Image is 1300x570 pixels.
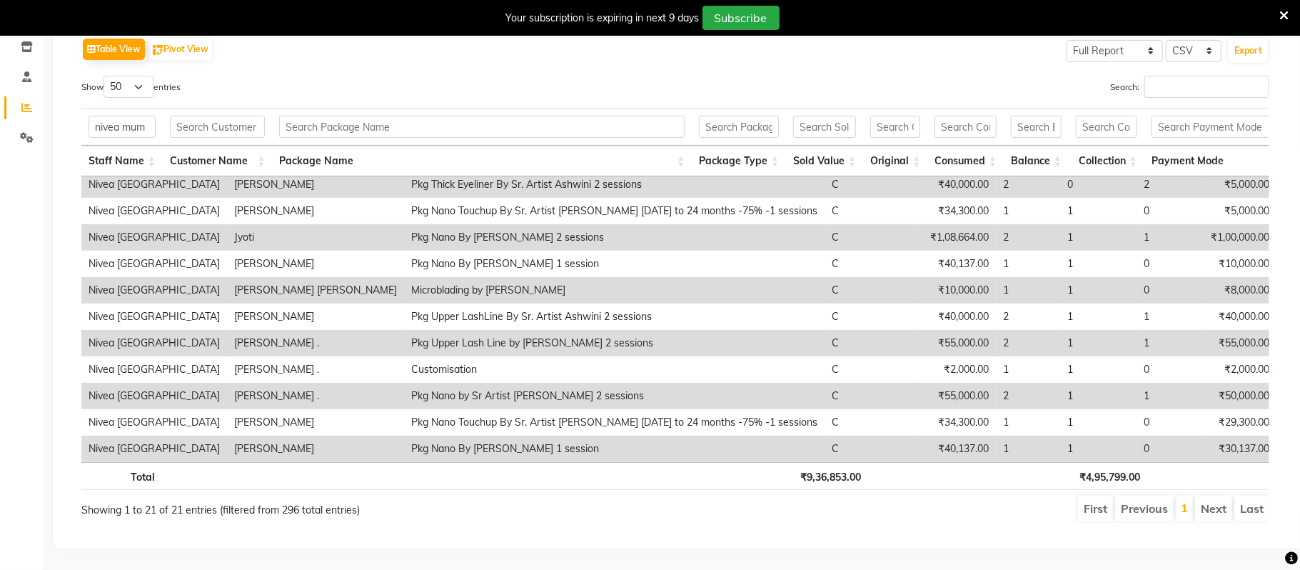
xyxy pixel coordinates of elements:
td: ₹2,000.00 [1201,356,1276,383]
td: 1 [1060,436,1137,462]
input: Search: [1144,76,1269,98]
td: [PERSON_NAME] . [227,330,404,356]
td: 0 [1137,356,1201,383]
td: ₹34,300.00 [919,198,996,224]
td: Customisation [404,356,825,383]
td: [PERSON_NAME] [227,171,404,198]
th: Consumed: activate to sort column ascending [927,146,1004,176]
td: ₹1,00,000.00 [1201,224,1276,251]
th: Collection: activate to sort column ascending [1069,146,1144,176]
td: Nivea [GEOGRAPHIC_DATA] [81,409,227,436]
td: Pkg Nano By [PERSON_NAME] 1 session [404,436,825,462]
td: ₹8,000.00 [1201,277,1276,304]
input: Search Staff Name [89,116,156,138]
td: 1 [996,251,1060,277]
td: Nivea [GEOGRAPHIC_DATA] [81,383,227,409]
td: ₹5,000.00 [1201,171,1276,198]
td: Pkg Nano by Sr Artist [PERSON_NAME] 2 sessions [404,383,825,409]
button: Subscribe [702,6,780,30]
td: Nivea [GEOGRAPHIC_DATA] [81,436,227,462]
td: 1 [1137,224,1201,251]
td: ₹40,137.00 [919,251,996,277]
td: 1 [996,198,1060,224]
th: Balance: activate to sort column ascending [1004,146,1069,176]
td: Nivea [GEOGRAPHIC_DATA] [81,330,227,356]
div: Showing 1 to 21 of 21 entries (filtered from 296 total entries) [81,494,564,518]
td: C [825,383,919,409]
td: ₹10,000.00 [1201,251,1276,277]
td: [PERSON_NAME] [PERSON_NAME] [227,277,404,304]
th: Sold Value: activate to sort column ascending [786,146,863,176]
td: 1 [1137,330,1201,356]
td: [PERSON_NAME] . [227,356,404,383]
input: Search Consumed [934,116,997,138]
th: Payment Mode: activate to sort column ascending [1144,146,1291,176]
td: 0 [1137,436,1201,462]
td: ₹34,300.00 [919,409,996,436]
td: 1 [996,277,1060,304]
th: Total [81,462,162,490]
td: 2 [996,330,1060,356]
td: C [825,356,919,383]
td: Pkg Nano Touchup By Sr. Artist [PERSON_NAME] [DATE] to 24 months -75% -1 sessions [404,198,825,224]
td: Nivea [GEOGRAPHIC_DATA] [81,277,227,304]
input: Search Payment Mode [1152,116,1284,138]
td: 1 [1060,224,1137,251]
td: 2 [996,304,1060,330]
td: C [825,436,919,462]
td: [PERSON_NAME] [227,436,404,462]
td: Pkg Upper LashLine By Sr. Artist Ashwini 2 sessions [404,304,825,330]
td: [PERSON_NAME] . [227,383,404,409]
td: 1 [996,436,1060,462]
select: Showentries [104,76,153,98]
button: Export [1229,39,1268,63]
a: 1 [1181,501,1188,515]
td: [PERSON_NAME] [227,409,404,436]
td: 2 [1137,171,1201,198]
td: [PERSON_NAME] [227,304,404,330]
td: Pkg Nano By [PERSON_NAME] 1 session [404,251,825,277]
td: 1 [1137,383,1201,409]
td: 1 [996,409,1060,436]
td: 2 [996,383,1060,409]
td: ₹40,137.00 [919,436,996,462]
td: 0 [1137,277,1201,304]
th: Package Name: activate to sort column ascending [272,146,692,176]
td: Pkg Thick Eyeliner By Sr. Artist Ashwini 2 sessions [404,171,825,198]
td: 1 [1060,251,1137,277]
td: Nivea [GEOGRAPHIC_DATA] [81,198,227,224]
td: 1 [1060,304,1137,330]
td: ₹40,000.00 [919,304,996,330]
td: [PERSON_NAME] [227,198,404,224]
td: Microblading by [PERSON_NAME] [404,277,825,304]
td: Pkg Nano By [PERSON_NAME] 2 sessions [404,224,825,251]
td: ₹30,137.00 [1201,436,1276,462]
th: Customer Name: activate to sort column ascending [163,146,272,176]
td: C [825,277,919,304]
input: Search Package Name [279,116,685,138]
td: C [825,251,919,277]
td: Pkg Upper Lash Line by [PERSON_NAME] 2 sessions [404,330,825,356]
td: ₹29,300.00 [1201,409,1276,436]
th: ₹4,95,799.00 [1072,462,1148,490]
td: Nivea [GEOGRAPHIC_DATA] [81,304,227,330]
td: Nivea [GEOGRAPHIC_DATA] [81,171,227,198]
td: 0 [1137,251,1201,277]
td: 2 [996,171,1060,198]
td: 1 [996,356,1060,383]
td: 0 [1137,198,1201,224]
input: Search Package Type [699,116,779,138]
td: ₹55,000.00 [919,383,996,409]
td: ₹55,000.00 [1201,330,1276,356]
button: Table View [83,39,145,60]
td: 1 [1060,356,1137,383]
td: Pkg Nano Touchup By Sr. Artist [PERSON_NAME] [DATE] to 24 months -75% -1 sessions [404,409,825,436]
td: ₹50,000.00 [1201,383,1276,409]
td: ₹10,000.00 [919,277,996,304]
label: Search: [1110,76,1269,98]
th: Staff Name: activate to sort column ascending [81,146,163,176]
td: Nivea [GEOGRAPHIC_DATA] [81,356,227,383]
td: C [825,224,919,251]
td: ₹5,000.00 [1201,198,1276,224]
td: [PERSON_NAME] [227,251,404,277]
